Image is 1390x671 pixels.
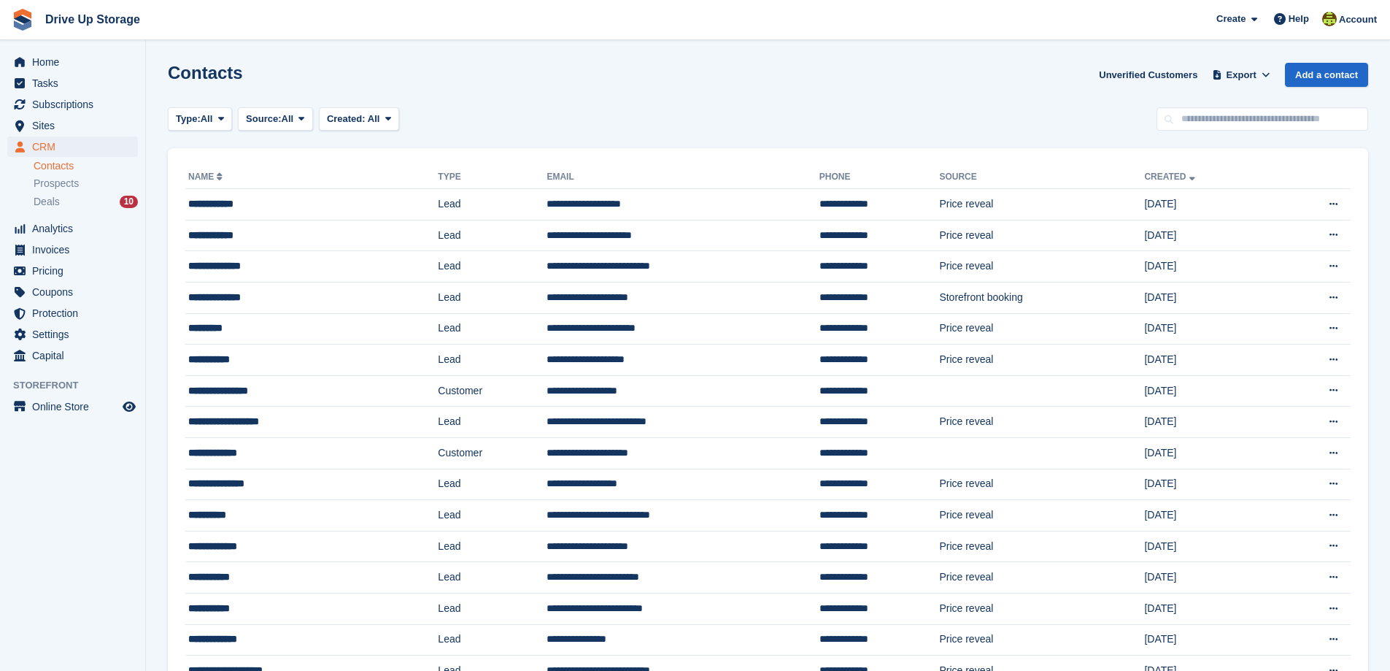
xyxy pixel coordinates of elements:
td: Lead [438,282,547,313]
th: Email [547,166,819,189]
span: All [282,112,294,126]
td: [DATE] [1144,282,1275,313]
span: Type: [176,112,201,126]
span: Analytics [32,218,120,239]
span: Account [1339,12,1377,27]
td: Lead [438,345,547,376]
span: Created: [327,113,366,124]
td: Lead [438,562,547,594]
td: Lead [438,469,547,500]
td: Price reveal [939,251,1144,283]
span: Invoices [32,239,120,260]
span: Help [1289,12,1309,26]
td: Lead [438,407,547,438]
td: Price reveal [939,531,1144,562]
span: Storefront [13,378,145,393]
td: [DATE] [1144,251,1275,283]
span: Export [1227,68,1256,83]
button: Type: All [168,107,232,131]
span: Online Store [32,396,120,417]
th: Phone [819,166,940,189]
th: Source [939,166,1144,189]
td: Price reveal [939,220,1144,251]
td: [DATE] [1144,624,1275,656]
td: Price reveal [939,345,1144,376]
a: Unverified Customers [1093,63,1203,87]
td: Lead [438,220,547,251]
a: menu [7,261,138,281]
td: [DATE] [1144,593,1275,624]
td: Lead [438,624,547,656]
span: Capital [32,345,120,366]
a: menu [7,218,138,239]
td: [DATE] [1144,500,1275,532]
a: menu [7,282,138,302]
td: [DATE] [1144,437,1275,469]
a: Name [188,172,225,182]
th: Type [438,166,547,189]
a: menu [7,324,138,345]
td: Lead [438,500,547,532]
span: Protection [32,303,120,323]
a: menu [7,239,138,260]
td: [DATE] [1144,562,1275,594]
span: Pricing [32,261,120,281]
button: Source: All [238,107,313,131]
td: Price reveal [939,624,1144,656]
td: [DATE] [1144,189,1275,221]
td: Price reveal [939,593,1144,624]
a: menu [7,345,138,366]
td: Price reveal [939,562,1144,594]
td: Price reveal [939,189,1144,221]
a: Prospects [34,176,138,191]
span: All [368,113,380,124]
a: menu [7,303,138,323]
td: Lead [438,251,547,283]
a: menu [7,94,138,115]
td: [DATE] [1144,407,1275,438]
span: Tasks [32,73,120,93]
td: Customer [438,375,547,407]
img: Lindsay Dawes [1322,12,1337,26]
span: Prospects [34,177,79,191]
td: Customer [438,437,547,469]
button: Created: All [319,107,399,131]
span: Home [32,52,120,72]
td: Lead [438,531,547,562]
button: Export [1209,63,1273,87]
a: menu [7,137,138,157]
span: All [201,112,213,126]
td: [DATE] [1144,531,1275,562]
td: Price reveal [939,313,1144,345]
td: Price reveal [939,469,1144,500]
td: [DATE] [1144,220,1275,251]
td: [DATE] [1144,313,1275,345]
td: [DATE] [1144,375,1275,407]
td: Lead [438,313,547,345]
a: Add a contact [1285,63,1368,87]
span: CRM [32,137,120,157]
span: Coupons [32,282,120,302]
td: Price reveal [939,500,1144,532]
td: Lead [438,593,547,624]
span: Subscriptions [32,94,120,115]
a: menu [7,115,138,136]
a: menu [7,73,138,93]
a: Drive Up Storage [39,7,146,31]
a: Contacts [34,159,138,173]
span: Sites [32,115,120,136]
td: Storefront booking [939,282,1144,313]
img: stora-icon-8386f47178a22dfd0bd8f6a31ec36ba5ce8667c1dd55bd0f319d3a0aa187defe.svg [12,9,34,31]
span: Create [1216,12,1246,26]
a: menu [7,52,138,72]
td: [DATE] [1144,469,1275,500]
td: Lead [438,189,547,221]
h1: Contacts [168,63,243,83]
a: menu [7,396,138,417]
span: Settings [32,324,120,345]
a: Deals 10 [34,194,138,210]
a: Created [1144,172,1197,182]
td: Price reveal [939,407,1144,438]
a: Preview store [120,398,138,415]
span: Source: [246,112,281,126]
